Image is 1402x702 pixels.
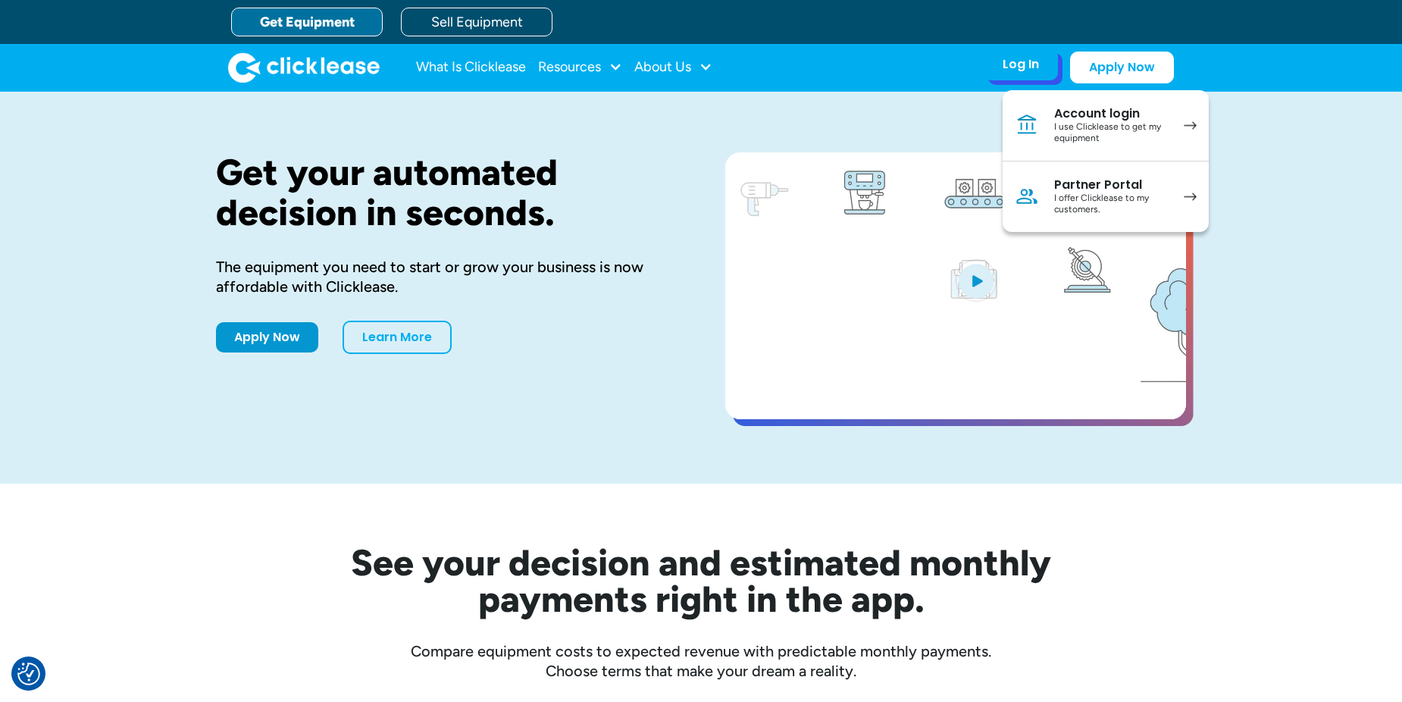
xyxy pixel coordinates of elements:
a: Apply Now [216,322,318,353]
div: Log In [1003,57,1039,72]
div: The equipment you need to start or grow your business is now affordable with Clicklease. [216,257,677,296]
a: open lightbox [725,152,1186,419]
img: Bank icon [1015,113,1039,137]
img: arrow [1184,193,1197,201]
a: Sell Equipment [401,8,552,36]
h2: See your decision and estimated monthly payments right in the app. [277,544,1125,617]
div: Partner Portal [1054,177,1169,193]
img: Person icon [1015,184,1039,208]
button: Consent Preferences [17,663,40,685]
img: Blue play button logo on a light blue circular background [956,259,997,302]
img: arrow [1184,121,1197,130]
div: Resources [538,52,622,83]
div: Compare equipment costs to expected revenue with predictable monthly payments. Choose terms that ... [216,641,1186,681]
nav: Log In [1003,90,1209,232]
a: Account loginI use Clicklease to get my equipment [1003,90,1209,161]
div: I offer Clicklease to my customers. [1054,193,1169,216]
a: Get Equipment [231,8,383,36]
img: Revisit consent button [17,663,40,685]
a: Partner PortalI offer Clicklease to my customers. [1003,161,1209,232]
a: Learn More [343,321,452,354]
div: Account login [1054,106,1169,121]
div: About Us [634,52,712,83]
img: Clicklease logo [228,52,380,83]
a: What Is Clicklease [416,52,526,83]
a: Apply Now [1070,52,1174,83]
h1: Get your automated decision in seconds. [216,152,677,233]
div: I use Clicklease to get my equipment [1054,121,1169,145]
a: home [228,52,380,83]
